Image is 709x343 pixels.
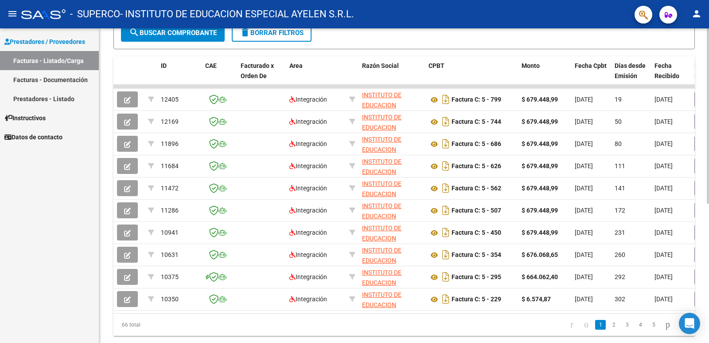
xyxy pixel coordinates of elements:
strong: $ 6.574,87 [522,296,551,303]
div: 30625744209 [362,90,421,109]
datatable-header-cell: Días desde Emisión [611,56,651,95]
li: page 2 [607,317,620,332]
i: Descargar documento [440,159,452,173]
span: Días desde Emisión [615,62,646,79]
span: Borrar Filtros [240,29,304,37]
strong: Factura C: 5 - 562 [452,185,501,192]
span: 11684 [161,162,179,170]
span: Integración [289,251,327,258]
span: [DATE] [575,96,593,103]
li: page 3 [620,317,634,332]
li: page 5 [647,317,660,332]
span: Area [289,62,303,69]
strong: $ 679.448,99 [522,185,558,192]
li: page 1 [594,317,607,332]
a: go to next page [662,320,674,330]
span: CPBT [429,62,444,69]
span: - SUPERCO [70,4,120,24]
a: 1 [595,320,606,330]
span: Prestadores / Proveedores [4,37,85,47]
span: 10350 [161,296,179,303]
span: Razón Social [362,62,399,69]
span: 292 [615,273,625,280]
span: Facturado x Orden De [241,62,274,79]
datatable-header-cell: CPBT [425,56,518,95]
span: [DATE] [575,140,593,147]
button: Buscar Comprobante [121,24,225,42]
span: Integración [289,229,327,236]
span: Datos de contacto [4,132,62,142]
mat-icon: person [691,8,702,19]
strong: $ 676.068,65 [522,251,558,258]
div: 30625744209 [362,201,421,220]
span: INSTITUTO DE EDUCACION ESPECIAL AYELEN S.R.L. [362,291,413,328]
span: [DATE] [575,296,593,303]
strong: Factura C: 5 - 744 [452,118,501,126]
strong: Factura C: 5 - 626 [452,163,501,170]
a: 5 [648,320,659,330]
i: Descargar documento [440,92,452,106]
li: page 4 [634,317,647,332]
span: [DATE] [654,273,673,280]
span: 260 [615,251,625,258]
span: [DATE] [654,251,673,258]
span: Fecha Cpbt [575,62,607,69]
span: [DATE] [654,140,673,147]
span: Instructivos [4,113,46,123]
datatable-header-cell: Facturado x Orden De [237,56,286,95]
strong: Factura C: 5 - 450 [452,229,501,237]
datatable-header-cell: ID [157,56,202,95]
span: - INSTITUTO DE EDUCACION ESPECIAL AYELEN S.R.L. [120,4,354,24]
div: 30625744209 [362,290,421,308]
span: [DATE] [654,207,673,214]
span: [DATE] [575,207,593,214]
span: 11286 [161,207,179,214]
span: [DATE] [654,162,673,170]
strong: $ 679.448,99 [522,162,558,170]
i: Descargar documento [440,137,452,151]
span: 11472 [161,185,179,192]
span: INSTITUTO DE EDUCACION ESPECIAL AYELEN S.R.L. [362,114,413,151]
span: 10375 [161,273,179,280]
div: 66 total [113,314,228,336]
div: 30625744209 [362,179,421,197]
span: INSTITUTO DE EDUCACION ESPECIAL AYELEN S.R.L. [362,269,413,306]
span: [DATE] [575,118,593,125]
span: 12405 [161,96,179,103]
span: 111 [615,162,625,170]
div: 30625744209 [362,112,421,131]
strong: Factura C: 5 - 295 [452,274,501,281]
div: 30625744209 [362,134,421,153]
strong: $ 679.448,99 [522,96,558,103]
span: [DATE] [575,273,593,280]
span: 12169 [161,118,179,125]
a: go to first page [566,320,577,330]
span: Integración [289,296,327,303]
div: 30625744209 [362,223,421,242]
span: [DATE] [654,96,673,103]
span: 302 [615,296,625,303]
strong: Factura C: 5 - 354 [452,252,501,259]
i: Descargar documento [440,292,452,306]
span: [DATE] [575,162,593,170]
span: INSTITUTO DE EDUCACION ESPECIAL AYELEN S.R.L. [362,136,413,173]
i: Descargar documento [440,270,452,284]
div: Open Intercom Messenger [679,313,700,334]
span: Buscar Comprobante [129,29,217,37]
span: [DATE] [654,118,673,125]
a: go to previous page [580,320,592,330]
span: [DATE] [654,229,673,236]
i: Descargar documento [440,225,452,240]
span: Integración [289,140,327,147]
strong: $ 679.448,99 [522,118,558,125]
span: 141 [615,185,625,192]
span: 11896 [161,140,179,147]
strong: $ 664.062,40 [522,273,558,280]
span: [DATE] [654,185,673,192]
span: [DATE] [575,229,593,236]
mat-icon: search [129,27,140,38]
span: INSTITUTO DE EDUCACION ESPECIAL AYELEN S.R.L. [362,202,413,240]
a: go to last page [677,320,689,330]
strong: $ 679.448,99 [522,207,558,214]
span: INSTITUTO DE EDUCACION ESPECIAL AYELEN S.R.L. [362,91,413,129]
